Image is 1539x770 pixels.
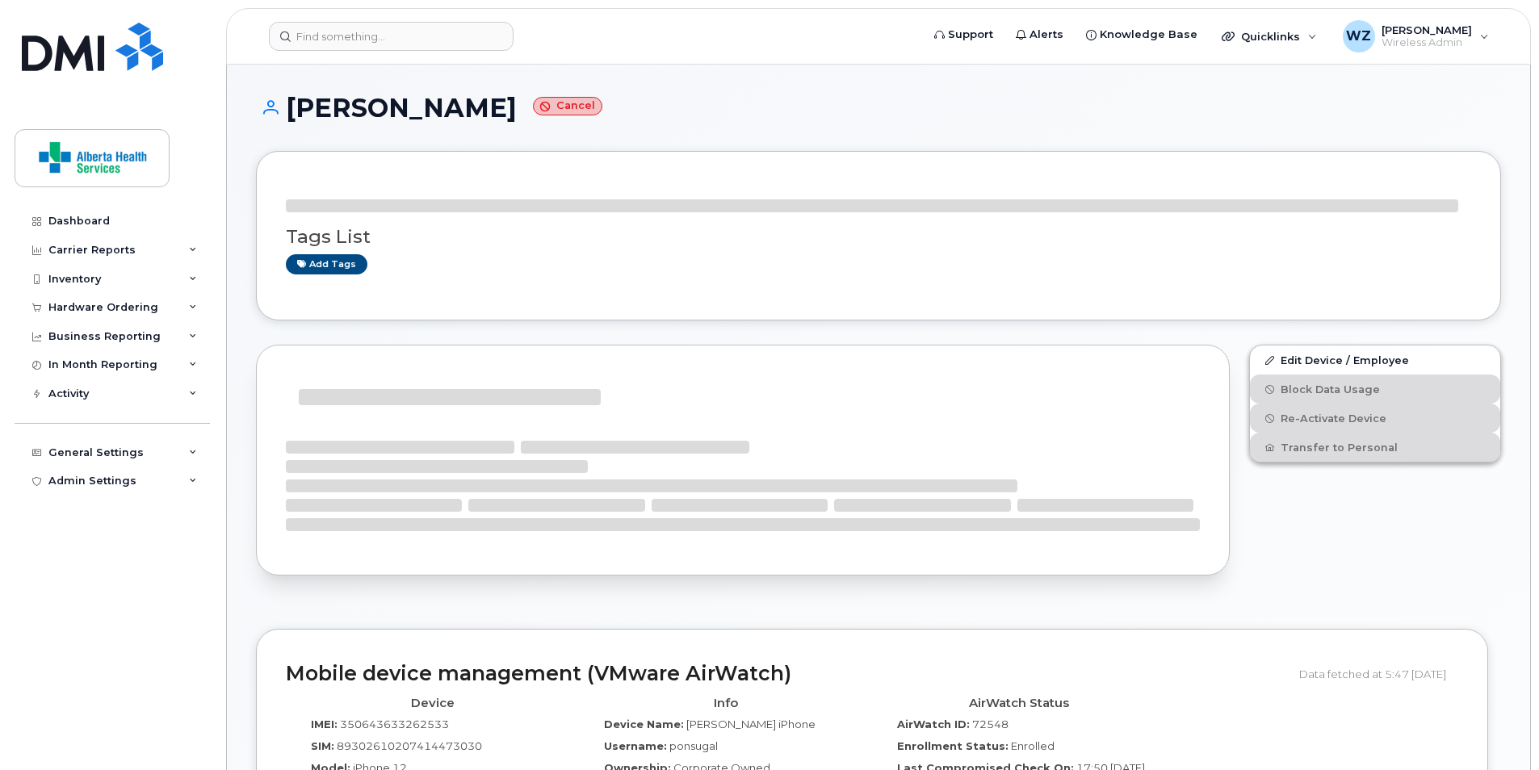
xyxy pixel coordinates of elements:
h4: Info [591,697,860,710]
label: IMEI: [311,717,338,732]
h3: Tags List [286,227,1471,247]
label: AirWatch ID: [897,717,970,732]
h2: Mobile device management (VMware AirWatch) [286,663,1287,685]
span: 350643633262533 [340,718,449,730]
button: Re-Activate Device [1250,404,1500,433]
label: Username: [604,739,667,754]
span: [PERSON_NAME] iPhone [686,718,816,730]
h4: AirWatch Status [884,697,1153,710]
span: 89302610207414473030 [337,739,482,752]
button: Block Data Usage [1250,375,1500,404]
label: SIM: [311,739,334,754]
h4: Device [298,697,567,710]
span: 72548 [972,718,1009,730]
label: Device Name: [604,717,684,732]
span: ponsugal [669,739,718,752]
div: Data fetched at 5:47 [DATE] [1299,659,1458,689]
a: Add tags [286,254,367,274]
label: Enrollment Status: [897,739,1009,754]
span: Enrolled [1011,739,1055,752]
small: Cancel [533,97,602,115]
h1: [PERSON_NAME] [256,94,1501,122]
button: Transfer to Personal [1250,433,1500,462]
a: Edit Device / Employee [1250,345,1500,375]
span: Re-Activate Device [1281,412,1386,425]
